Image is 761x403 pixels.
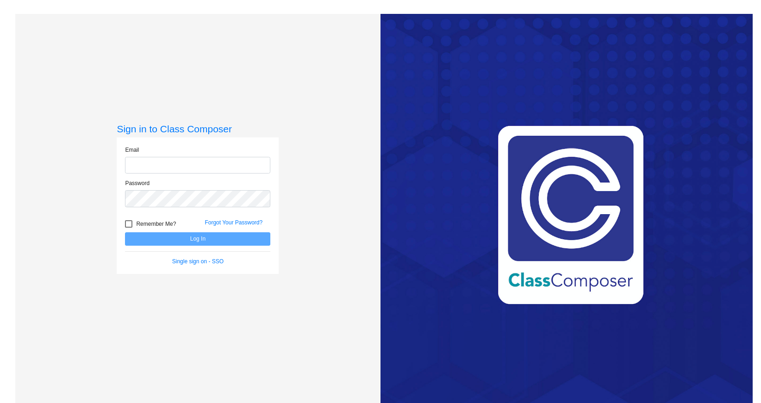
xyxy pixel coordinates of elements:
a: Single sign on - SSO [172,258,224,265]
a: Forgot Your Password? [205,219,262,226]
label: Password [125,179,150,187]
button: Log In [125,232,270,246]
h3: Sign in to Class Composer [117,123,279,135]
label: Email [125,146,139,154]
span: Remember Me? [136,218,176,229]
